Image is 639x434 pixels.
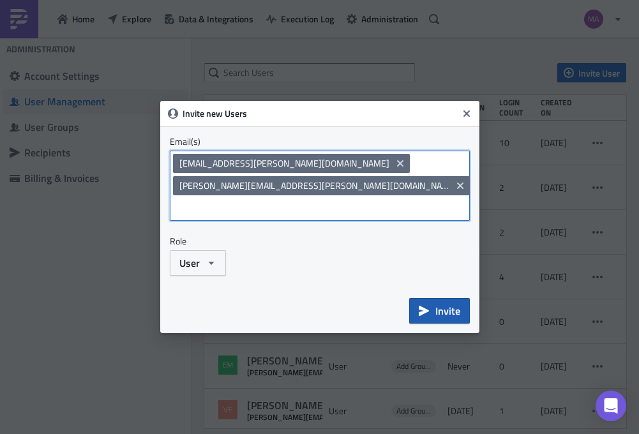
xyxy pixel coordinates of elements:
[183,108,457,119] h6: Invite new Users
[170,136,470,147] label: Email(s)
[179,157,389,170] span: [EMAIL_ADDRESS][PERSON_NAME][DOMAIN_NAME]
[454,179,470,192] button: Remove Tag
[170,250,226,276] button: User
[394,157,410,170] button: Remove Tag
[179,179,449,192] span: [PERSON_NAME][EMAIL_ADDRESS][PERSON_NAME][DOMAIN_NAME]
[457,104,476,123] button: Close
[409,298,470,324] button: Invite
[170,236,470,247] label: Role
[596,391,626,421] div: Open Intercom Messenger
[179,255,200,271] span: User
[435,303,460,318] span: Invite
